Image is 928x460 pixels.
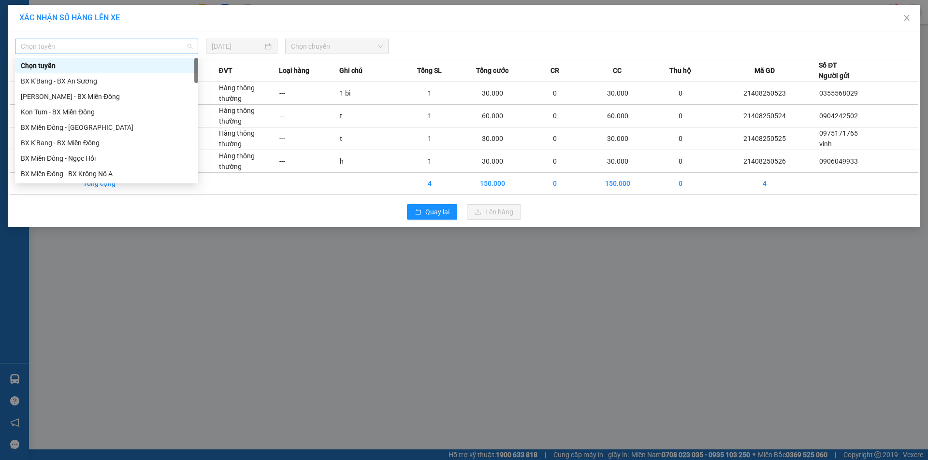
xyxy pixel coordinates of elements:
[339,82,400,105] td: 1 bì
[83,173,143,195] td: Tổng cộng
[650,105,710,127] td: 0
[460,105,525,127] td: 60.000
[279,82,339,105] td: ---
[525,127,585,150] td: 0
[291,39,383,54] span: Chọn chuyến
[339,65,362,76] span: Ghi chú
[21,60,192,71] div: Chọn tuyến
[399,105,460,127] td: 1
[710,127,819,150] td: 21408250525
[525,150,585,173] td: 0
[15,120,198,135] div: BX Miền Đông - Đắk Hà
[21,168,192,179] div: BX Miền Đông - BX Krông Nô A
[399,150,460,173] td: 1
[407,204,457,220] button: rollbackQuay lại
[21,138,192,148] div: BX K'Bang - BX Miền Đông
[467,204,521,220] button: uploadLên hàng
[15,151,198,166] div: BX Miền Đông - Ngọc Hồi
[710,82,819,105] td: 21408250523
[218,105,279,127] td: Hàng thông thường
[212,41,263,52] input: 12/08/2025
[417,65,442,76] span: Tổng SL
[279,127,339,150] td: ---
[460,127,525,150] td: 30.000
[650,173,710,195] td: 0
[218,65,232,76] span: ĐVT
[21,122,192,133] div: BX Miền Đông - [GEOGRAPHIC_DATA]
[650,127,710,150] td: 0
[21,39,192,54] span: Chọn tuyến
[650,82,710,105] td: 0
[460,82,525,105] td: 30.000
[585,127,651,150] td: 30.000
[710,150,819,173] td: 21408250526
[218,82,279,105] td: Hàng thông thường
[19,13,120,22] span: XÁC NHẬN SỐ HÀNG LÊN XE
[460,173,525,195] td: 150.000
[15,73,198,89] div: BX K'Bang - BX An Sương
[415,209,421,216] span: rollback
[279,150,339,173] td: ---
[399,173,460,195] td: 4
[218,127,279,150] td: Hàng thông thường
[399,82,460,105] td: 1
[525,105,585,127] td: 0
[339,105,400,127] td: t
[819,60,850,81] div: Số ĐT Người gửi
[15,58,198,73] div: Chọn tuyến
[585,82,651,105] td: 30.000
[650,150,710,173] td: 0
[399,127,460,150] td: 1
[819,89,858,97] span: 0355568029
[613,65,622,76] span: CC
[710,173,819,195] td: 4
[279,65,309,76] span: Loại hàng
[819,129,858,137] span: 0975171765
[585,150,651,173] td: 30.000
[279,105,339,127] td: ---
[339,150,400,173] td: h
[585,173,651,195] td: 150.000
[525,173,585,195] td: 0
[460,150,525,173] td: 30.000
[585,105,651,127] td: 60.000
[21,91,192,102] div: [PERSON_NAME] - BX Miền Đông
[551,65,559,76] span: CR
[218,150,279,173] td: Hàng thông thường
[903,14,911,22] span: close
[476,65,508,76] span: Tổng cước
[21,107,192,117] div: Kon Tum - BX Miền Đông
[15,104,198,120] div: Kon Tum - BX Miền Đông
[893,5,920,32] button: Close
[754,65,775,76] span: Mã GD
[525,82,585,105] td: 0
[339,127,400,150] td: t
[15,89,198,104] div: Ngọc Hồi - BX Miền Đông
[819,157,858,165] span: 0906049933
[425,207,449,217] span: Quay lại
[21,76,192,86] div: BX K'Bang - BX An Sương
[15,135,198,151] div: BX K'Bang - BX Miền Đông
[710,105,819,127] td: 21408250524
[819,140,832,148] span: vinh
[15,166,198,181] div: BX Miền Đông - BX Krông Nô A
[669,65,691,76] span: Thu hộ
[819,112,858,120] span: 0904242502
[21,153,192,164] div: BX Miền Đông - Ngọc Hồi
